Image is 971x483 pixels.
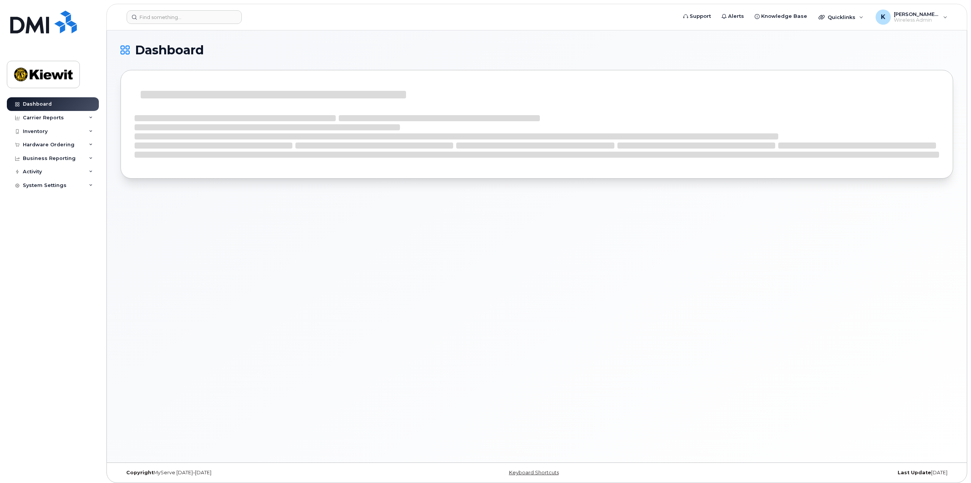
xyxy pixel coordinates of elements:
strong: Copyright [126,470,154,475]
strong: Last Update [898,470,931,475]
span: Dashboard [135,44,204,56]
a: Keyboard Shortcuts [509,470,559,475]
div: [DATE] [676,470,953,476]
div: MyServe [DATE]–[DATE] [121,470,398,476]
